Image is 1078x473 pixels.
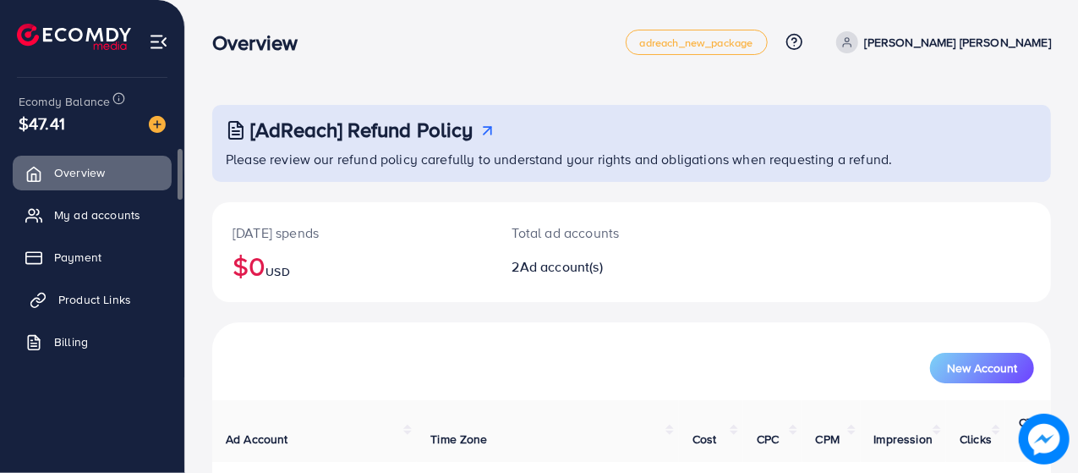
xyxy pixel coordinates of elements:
h2: 2 [512,259,681,275]
a: My ad accounts [13,198,172,232]
a: Overview [13,156,172,190]
span: Overview [54,164,105,181]
span: Cost [692,431,717,448]
a: Billing [13,325,172,359]
span: Product Links [58,291,131,308]
a: [PERSON_NAME] [PERSON_NAME] [829,31,1051,53]
span: Ad Account [226,431,288,448]
a: adreach_new_package [626,30,768,55]
p: Please review our refund policy carefully to understand your rights and obligations when requesti... [226,149,1041,169]
span: Ecomdy Balance [19,93,110,110]
h2: $0 [233,250,472,282]
button: New Account [930,353,1034,383]
a: Product Links [13,283,172,316]
span: USD [265,263,289,280]
span: Clicks [960,431,992,448]
span: My ad accounts [54,206,140,223]
span: CPC [757,431,779,448]
span: $47.41 [19,111,65,135]
span: CPM [816,431,840,448]
span: Time Zone [430,431,487,448]
img: logo [17,24,131,50]
p: Total ad accounts [512,223,681,243]
span: Billing [54,333,88,350]
span: Ad account(s) [520,257,603,276]
a: Payment [13,240,172,274]
span: Impression [874,431,933,448]
p: [PERSON_NAME] [PERSON_NAME] [865,32,1051,52]
span: New Account [947,362,1017,374]
img: image [1019,414,1070,465]
img: menu [149,32,168,52]
h3: [AdReach] Refund Policy [250,118,473,142]
h3: Overview [212,30,311,55]
p: [DATE] spends [233,223,472,243]
span: Payment [54,249,101,266]
span: adreach_new_package [640,37,753,48]
img: image [149,116,166,133]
